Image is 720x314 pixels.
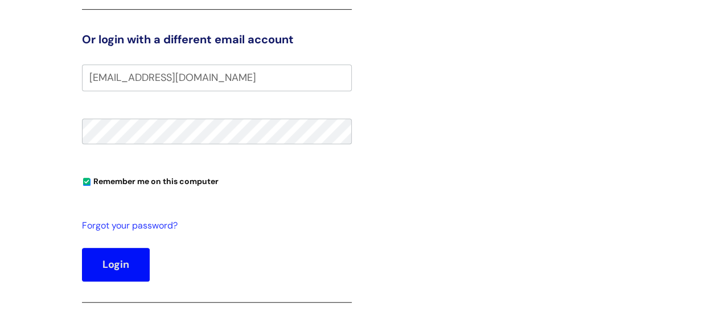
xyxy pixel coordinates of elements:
[82,218,346,234] a: Forgot your password?
[82,174,219,186] label: Remember me on this computer
[82,64,352,91] input: Your e-mail address
[82,248,150,281] button: Login
[83,178,90,186] input: Remember me on this computer
[82,172,352,190] div: You can uncheck this option if you're logging in from a shared device
[82,32,352,46] h3: Or login with a different email account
